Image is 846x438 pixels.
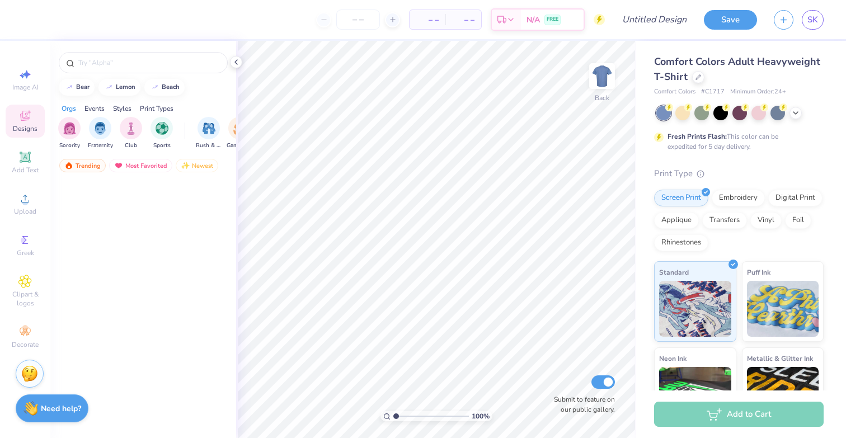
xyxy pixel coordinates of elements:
[176,159,218,172] div: Newest
[747,352,813,364] span: Metallic & Glitter Ink
[668,132,727,141] strong: Fresh Prints Flash:
[120,117,142,150] div: filter for Club
[654,87,695,97] span: Comfort Colors
[88,142,113,150] span: Fraternity
[654,212,699,229] div: Applique
[84,103,105,114] div: Events
[109,159,172,172] div: Most Favorited
[659,281,731,337] img: Standard
[659,367,731,423] img: Neon Ink
[452,14,474,26] span: – –
[12,166,39,175] span: Add Text
[802,10,824,30] a: SK
[747,266,770,278] span: Puff Ink
[747,281,819,337] img: Puff Ink
[144,79,185,96] button: beach
[416,14,439,26] span: – –
[77,57,220,68] input: Try "Alpha"
[153,142,171,150] span: Sports
[14,207,36,216] span: Upload
[125,122,137,135] img: Club Image
[17,248,34,257] span: Greek
[659,266,689,278] span: Standard
[58,117,81,150] button: filter button
[527,14,540,26] span: N/A
[41,403,81,414] strong: Need help?
[730,87,786,97] span: Minimum Order: 24 +
[114,162,123,169] img: most_fav.gif
[59,159,106,172] div: Trending
[702,212,747,229] div: Transfers
[59,142,80,150] span: Sorority
[227,142,252,150] span: Game Day
[98,79,140,96] button: lemon
[116,84,135,90] div: lemon
[113,103,131,114] div: Styles
[156,122,168,135] img: Sports Image
[76,84,90,90] div: bear
[151,117,173,150] div: filter for Sports
[12,340,39,349] span: Decorate
[88,117,113,150] div: filter for Fraternity
[704,10,757,30] button: Save
[140,103,173,114] div: Print Types
[65,84,74,91] img: trend_line.gif
[6,290,45,308] span: Clipart & logos
[654,167,824,180] div: Print Type
[196,117,222,150] button: filter button
[654,234,708,251] div: Rhinestones
[654,190,708,206] div: Screen Print
[750,212,782,229] div: Vinyl
[196,142,222,150] span: Rush & Bid
[64,162,73,169] img: trending.gif
[227,117,252,150] button: filter button
[151,117,173,150] button: filter button
[59,79,95,96] button: bear
[227,117,252,150] div: filter for Game Day
[125,142,137,150] span: Club
[196,117,222,150] div: filter for Rush & Bid
[654,55,820,83] span: Comfort Colors Adult Heavyweight T-Shirt
[181,162,190,169] img: Newest.gif
[591,65,613,87] img: Back
[12,83,39,92] span: Image AI
[62,103,76,114] div: Orgs
[88,117,113,150] button: filter button
[659,352,687,364] span: Neon Ink
[807,13,818,26] span: SK
[712,190,765,206] div: Embroidery
[13,124,37,133] span: Designs
[233,122,246,135] img: Game Day Image
[785,212,811,229] div: Foil
[58,117,81,150] div: filter for Sorority
[203,122,215,135] img: Rush & Bid Image
[595,93,609,103] div: Back
[547,16,558,23] span: FREE
[701,87,725,97] span: # C1717
[120,117,142,150] button: filter button
[63,122,76,135] img: Sorority Image
[768,190,822,206] div: Digital Print
[105,84,114,91] img: trend_line.gif
[151,84,159,91] img: trend_line.gif
[668,131,805,152] div: This color can be expedited for 5 day delivery.
[747,367,819,423] img: Metallic & Glitter Ink
[472,411,490,421] span: 100 %
[548,394,615,415] label: Submit to feature on our public gallery.
[336,10,380,30] input: – –
[613,8,695,31] input: Untitled Design
[162,84,180,90] div: beach
[94,122,106,135] img: Fraternity Image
